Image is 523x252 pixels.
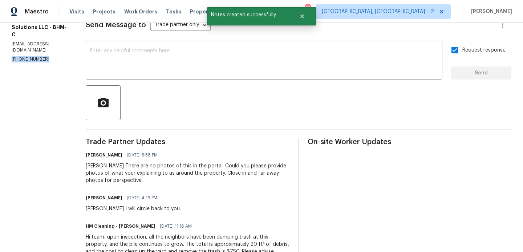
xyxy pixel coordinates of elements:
span: Maestro [25,8,49,15]
span: Tasks [166,9,181,14]
div: 62 [305,4,310,12]
span: Trade Partner Updates [86,138,289,146]
div: [PERSON_NAME] I will circle back to you. [86,205,181,212]
button: Close [290,9,314,24]
span: [DATE] 11:16 AM [160,223,192,230]
span: Properties [190,8,218,15]
span: [PERSON_NAME] [468,8,512,15]
span: [DATE] 5:58 PM [127,151,158,159]
span: On-site Worker Updates [308,138,511,146]
span: Visits [69,8,84,15]
span: Notes created successfully. [207,7,290,23]
h6: [PERSON_NAME] [86,194,122,202]
h6: [PERSON_NAME] [86,151,122,159]
span: Request response [462,46,506,54]
p: [PHONE_NUMBER] [12,56,68,62]
span: Projects [93,8,115,15]
span: [GEOGRAPHIC_DATA], [GEOGRAPHIC_DATA] + 2 [322,8,434,15]
p: [EMAIL_ADDRESS][DOMAIN_NAME] [12,41,68,53]
h5: HM Cleaning Solutions LLC - BHM-C [12,16,68,38]
div: [PERSON_NAME] There are no photos of this in the portal. Could you please provide photos of what ... [86,162,289,184]
span: Work Orders [124,8,157,15]
span: [DATE] 4:16 PM [127,194,157,202]
span: Send Message to [86,21,146,29]
div: Trade partner only [150,19,211,31]
h6: HM Cleaning - [PERSON_NAME] [86,223,155,230]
